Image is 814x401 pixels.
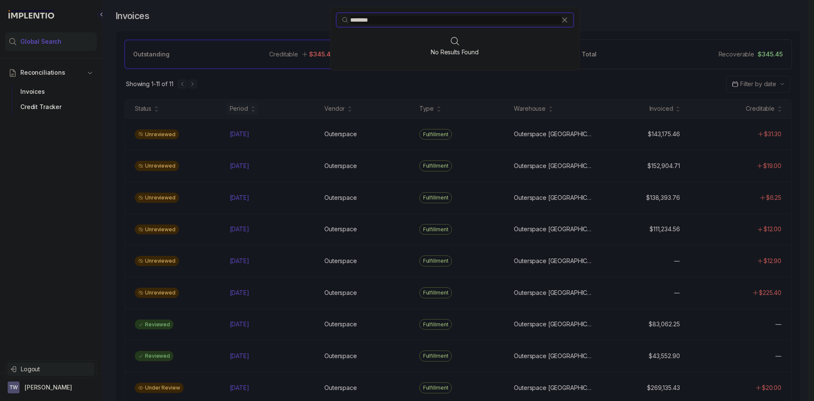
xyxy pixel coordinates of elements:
span: Global Search [20,37,61,46]
button: Reconciliations [5,63,97,82]
button: User initials[PERSON_NAME] [8,381,94,393]
p: [PERSON_NAME] [25,383,72,392]
div: Invoices [12,84,90,99]
div: Collapse Icon [97,9,107,20]
div: Reconciliations [5,82,97,117]
span: Reconciliations [20,68,65,77]
div: Credit Tracker [12,99,90,115]
p: Logout [21,365,91,373]
p: No Results Found [431,48,479,56]
span: User initials [8,381,20,393]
